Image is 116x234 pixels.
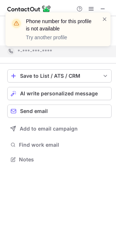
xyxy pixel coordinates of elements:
button: Send email [7,105,112,118]
span: AI write personalized message [20,91,98,96]
img: ContactOut v5.3.10 [7,4,51,13]
span: Add to email campaign [20,126,78,132]
div: Save to List / ATS / CRM [20,73,99,79]
p: Try another profile [26,34,93,41]
button: Notes [7,154,112,165]
button: save-profile-one-click [7,69,112,83]
button: Add to email campaign [7,122,112,135]
header: Phone number for this profile is not available [26,18,93,32]
span: Send email [20,108,48,114]
span: Notes [19,156,109,163]
img: warning [11,18,22,29]
button: AI write personalized message [7,87,112,100]
span: Find work email [19,142,109,148]
button: Find work email [7,140,112,150]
